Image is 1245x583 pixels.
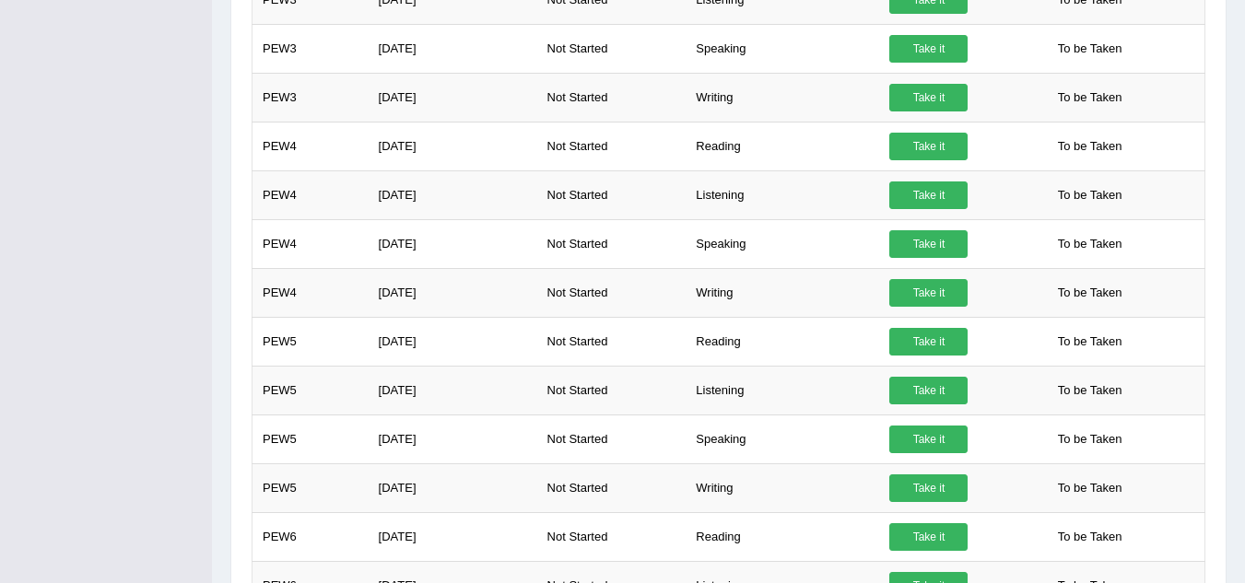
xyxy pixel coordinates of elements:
span: To be Taken [1049,523,1132,551]
td: Writing [686,73,879,122]
td: Writing [686,463,879,512]
td: Not Started [537,170,687,219]
td: Reading [686,317,879,366]
td: Reading [686,512,879,561]
a: Take it [889,133,968,160]
td: PEW6 [253,512,369,561]
td: Not Started [537,268,687,317]
td: Not Started [537,512,687,561]
td: Not Started [537,24,687,73]
td: Speaking [686,219,879,268]
td: Speaking [686,24,879,73]
td: PEW5 [253,366,369,414]
td: PEW4 [253,122,369,170]
td: Writing [686,268,879,317]
span: To be Taken [1049,474,1132,502]
td: Not Started [537,317,687,366]
td: [DATE] [369,170,537,219]
td: [DATE] [369,73,537,122]
td: PEW4 [253,170,369,219]
td: PEW3 [253,73,369,122]
td: PEW3 [253,24,369,73]
td: [DATE] [369,463,537,512]
td: Listening [686,170,879,219]
span: To be Taken [1049,230,1132,258]
td: Not Started [537,219,687,268]
a: Take it [889,35,968,63]
a: Take it [889,230,968,258]
td: Not Started [537,73,687,122]
td: Not Started [537,463,687,512]
a: Take it [889,181,968,209]
a: Take it [889,377,968,404]
span: To be Taken [1049,84,1132,111]
span: To be Taken [1049,426,1132,453]
td: Not Started [537,366,687,414]
td: PEW5 [253,317,369,366]
a: Take it [889,474,968,502]
td: PEW4 [253,268,369,317]
td: Not Started [537,122,687,170]
td: Not Started [537,414,687,463]
span: To be Taken [1049,133,1132,160]
td: [DATE] [369,414,537,463]
td: [DATE] [369,512,537,561]
span: To be Taken [1049,181,1132,209]
a: Take it [889,523,968,551]
td: [DATE] [369,268,537,317]
td: [DATE] [369,219,537,268]
td: Speaking [686,414,879,463]
td: PEW5 [253,463,369,512]
span: To be Taken [1049,279,1132,307]
a: Take it [889,328,968,356]
td: [DATE] [369,24,537,73]
a: Take it [889,426,968,453]
td: [DATE] [369,122,537,170]
span: To be Taken [1049,328,1132,356]
td: Reading [686,122,879,170]
a: Take it [889,84,968,111]
td: [DATE] [369,366,537,414]
td: PEW5 [253,414,369,463]
td: Listening [686,366,879,414]
span: To be Taken [1049,35,1132,63]
td: [DATE] [369,317,537,366]
td: PEW4 [253,219,369,268]
span: To be Taken [1049,377,1132,404]
a: Take it [889,279,968,307]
